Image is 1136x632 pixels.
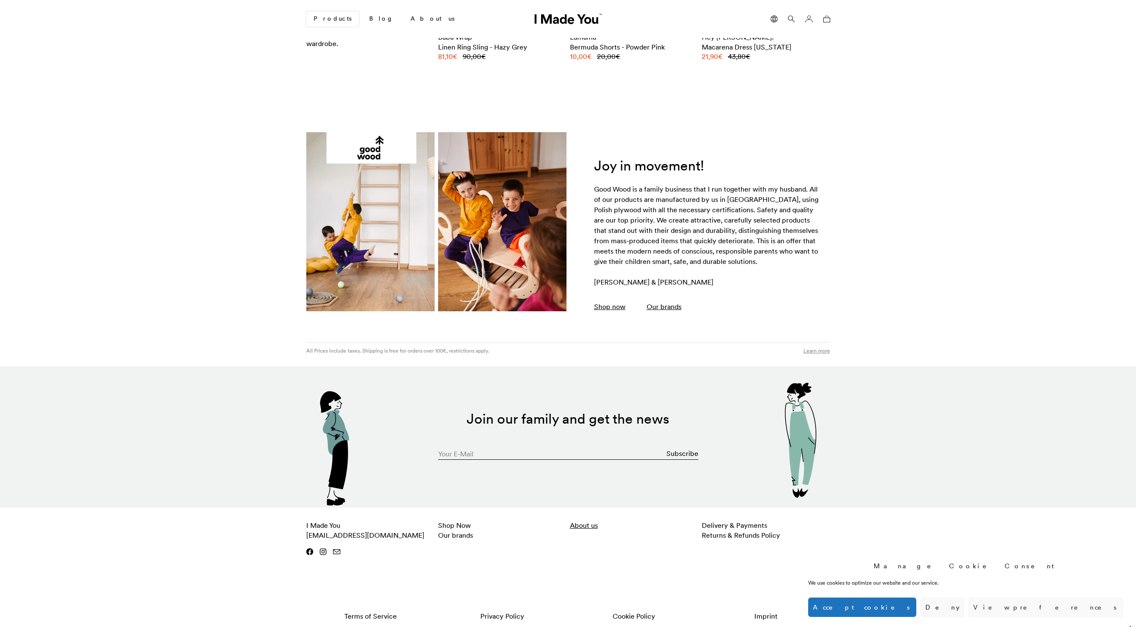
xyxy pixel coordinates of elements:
[306,531,424,539] a: [EMAIL_ADDRESS][DOMAIN_NAME]
[702,42,830,52] h2: Macarena Dress [US_STATE]
[570,32,698,61] a: Lamama Bermuda Shorts - Powder Pink 20,00€ 10,00€
[306,607,435,625] a: Terms of Service
[702,52,723,61] bdi: 21,90
[746,52,750,61] span: €
[666,445,698,462] button: Subscribe
[570,607,698,625] a: Cookie Policy
[702,607,830,625] a: Imprint
[481,52,486,61] span: €
[594,301,626,312] a: Shop now
[702,531,780,539] a: Returns & Refunds Policy
[718,52,723,61] span: €
[874,561,1058,570] div: Manage Cookie Consent
[331,411,805,427] h2: Join our family and get the news
[306,520,435,540] p: I Made You
[728,52,750,61] bdi: 43,80
[702,32,830,61] a: Hey [PERSON_NAME]! Macarena Dress [US_STATE] 43,80€ 21,90€
[587,52,592,61] span: €
[921,598,964,617] button: Deny
[453,52,458,61] span: €
[570,42,698,52] h2: Bermuda Shorts - Powder Pink
[968,598,1123,617] button: View preferences
[702,521,767,530] a: Delivery & Payments
[803,347,830,354] a: Learn more
[463,52,486,61] bdi: 90,00
[594,157,830,174] h2: Joy in movement!
[306,11,359,27] a: Products
[362,12,400,26] a: Blog
[647,301,682,312] a: Our brands
[438,531,473,539] a: Our brands
[616,52,620,61] span: €
[808,579,995,587] div: We use cookies to optimize our website and our service.
[570,521,598,530] a: About us
[438,607,566,625] a: Privacy Policy
[438,42,566,52] h2: Linen Ring Sling - Hazy Grey
[306,347,489,354] p: All Prices include taxes. Shipping is free for orders over 100€, restrictions apply.
[404,12,461,26] a: About us
[438,32,566,61] a: Baba Wrap Linen Ring Sling - Hazy Grey 90,00€ 81,10€
[808,598,916,617] button: Accept cookies
[597,52,620,61] bdi: 20,00
[438,521,471,530] a: Shop Now
[438,52,458,61] bdi: 81,10
[594,184,819,287] div: Good Wood is a family business that I run together with my husband. All of our products are manuf...
[570,52,592,61] bdi: 10,00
